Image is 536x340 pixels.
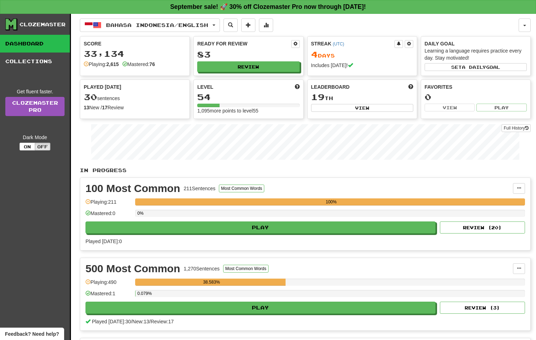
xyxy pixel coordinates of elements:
[170,3,366,10] strong: September sale! 🚀 30% off Clozemaster Pro now through [DATE]!
[132,319,149,324] span: New: 13
[85,290,132,302] div: Mastered: 1
[425,104,475,111] button: View
[223,265,269,273] button: Most Common Words
[197,40,291,47] div: Ready for Review
[425,47,527,61] div: Learning a language requires practice every day. Stay motivated!
[84,104,186,111] div: New / Review
[137,198,525,205] div: 100%
[84,83,121,91] span: Played [DATE]
[35,143,50,150] button: Off
[408,83,413,91] span: This week in points, UTC
[425,40,527,47] div: Daily Goal
[20,21,66,28] div: Clozemaster
[85,238,122,244] span: Played [DATE]: 0
[85,210,132,221] div: Mastered: 0
[85,183,180,194] div: 100 Most Common
[122,61,155,68] div: Mastered:
[311,50,413,59] div: Day s
[85,221,436,234] button: Play
[84,105,89,110] strong: 13
[333,42,344,46] a: (UTC)
[219,185,264,192] button: Most Common Words
[311,62,413,69] div: Includes [DATE]!
[223,18,238,32] button: Search sentences
[197,93,299,102] div: 54
[425,63,527,71] button: Seta dailygoal
[425,83,527,91] div: Favorites
[84,49,186,58] div: 33,134
[150,319,173,324] span: Review: 17
[440,221,525,234] button: Review (20)
[5,330,59,338] span: Open feedback widget
[259,18,273,32] button: More stats
[311,83,350,91] span: Leaderboard
[85,279,132,290] div: Playing: 490
[311,92,325,102] span: 19
[440,302,525,314] button: Review (3)
[311,40,394,47] div: Streak
[84,40,186,47] div: Score
[20,143,35,150] button: On
[149,61,155,67] strong: 76
[184,185,216,192] div: 211 Sentences
[462,65,486,70] span: a daily
[295,83,300,91] span: Score more points to level up
[184,265,220,272] div: 1,270 Sentences
[476,104,527,111] button: Play
[502,124,531,132] button: Full History
[102,105,107,110] strong: 17
[241,18,255,32] button: Add sentence to collection
[425,93,527,102] div: 0
[85,302,436,314] button: Play
[311,49,318,59] span: 4
[197,61,299,72] button: Review
[131,319,132,324] span: /
[85,198,132,210] div: Playing: 211
[84,92,97,102] span: 30
[149,319,151,324] span: /
[311,93,413,102] div: th
[137,279,286,286] div: 38.583%
[80,18,220,32] button: Bahasa Indonesia/English
[84,61,119,68] div: Playing:
[85,263,180,274] div: 500 Most Common
[5,97,65,116] a: ClozemasterPro
[106,22,208,28] span: Bahasa Indonesia / English
[311,104,413,112] button: View
[5,88,65,95] div: Get fluent faster.
[197,107,299,114] div: 1,095 more points to level 55
[106,61,119,67] strong: 2,615
[84,93,186,102] div: sentences
[80,167,531,174] p: In Progress
[197,50,299,59] div: 83
[92,319,131,324] span: Played [DATE]: 30
[197,83,213,91] span: Level
[5,134,65,141] div: Dark Mode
